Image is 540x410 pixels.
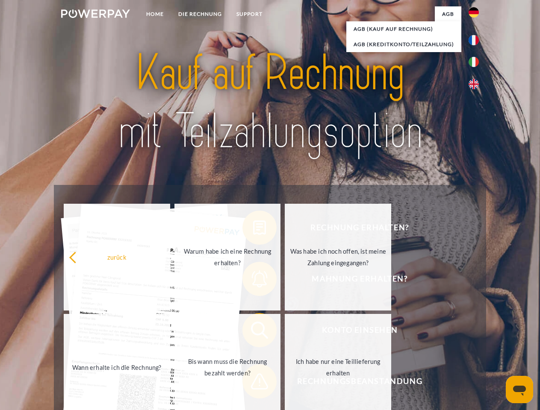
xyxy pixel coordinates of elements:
[285,204,391,310] a: Was habe ich noch offen, ist meine Zahlung eingegangen?
[346,37,461,52] a: AGB (Kreditkonto/Teilzahlung)
[435,6,461,22] a: agb
[69,361,165,373] div: Wann erhalte ich die Rechnung?
[469,79,479,89] img: en
[61,9,130,18] img: logo-powerpay-white.svg
[346,21,461,37] a: AGB (Kauf auf Rechnung)
[469,7,479,18] img: de
[506,376,533,403] iframe: Schaltfläche zum Öffnen des Messaging-Fensters
[229,6,270,22] a: SUPPORT
[139,6,171,22] a: Home
[290,356,386,379] div: Ich habe nur eine Teillieferung erhalten
[82,41,458,164] img: title-powerpay_de.svg
[171,6,229,22] a: DIE RECHNUNG
[290,246,386,269] div: Was habe ich noch offen, ist meine Zahlung eingegangen?
[469,57,479,67] img: it
[469,35,479,45] img: fr
[180,246,276,269] div: Warum habe ich eine Rechnung erhalten?
[69,251,165,263] div: zurück
[180,356,276,379] div: Bis wann muss die Rechnung bezahlt werden?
